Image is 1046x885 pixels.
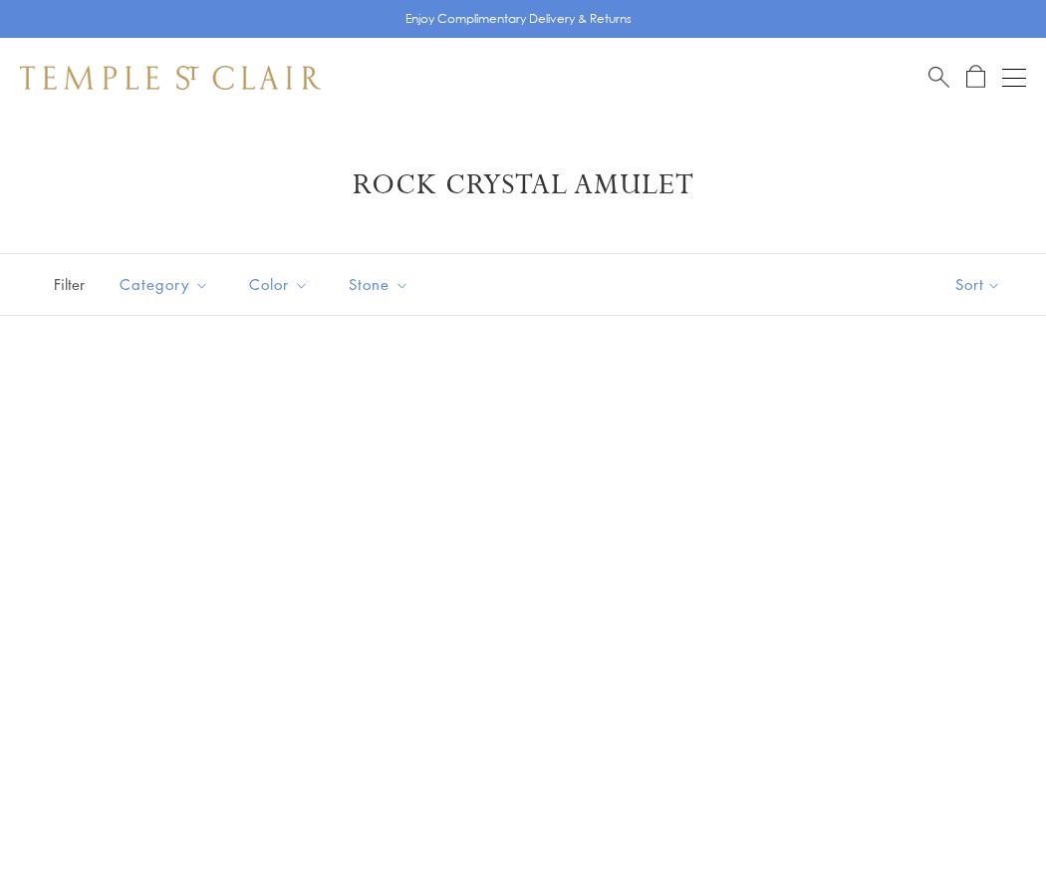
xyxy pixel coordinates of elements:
[911,254,1046,315] button: Show sort by
[105,262,224,307] button: Category
[1002,66,1026,90] button: Open navigation
[50,167,996,203] h1: Rock Crystal Amulet
[928,65,949,90] a: Search
[234,262,324,307] button: Color
[405,9,632,29] p: Enjoy Complimentary Delivery & Returns
[239,272,324,297] span: Color
[339,272,424,297] span: Stone
[334,262,424,307] button: Stone
[110,272,224,297] span: Category
[966,65,985,90] a: Open Shopping Bag
[20,66,321,90] img: Temple St. Clair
